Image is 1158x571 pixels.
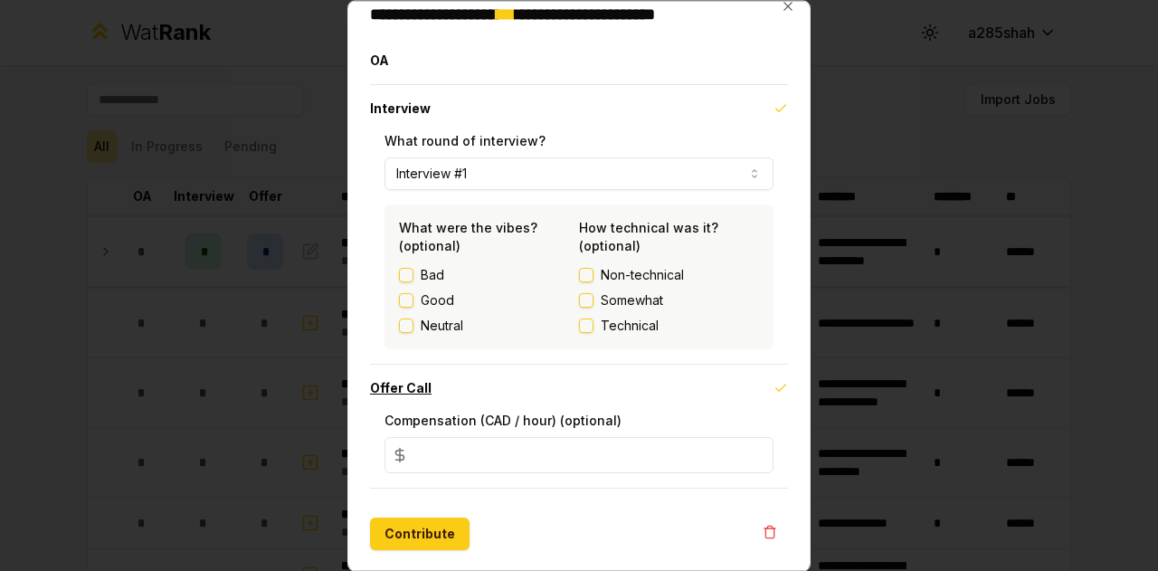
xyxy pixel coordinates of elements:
button: Offer Call [370,365,788,412]
div: Offer Call [370,412,788,488]
label: How technical was it? (optional) [579,220,718,253]
label: Bad [421,266,444,284]
span: Somewhat [601,291,663,309]
button: Technical [579,319,593,333]
button: Interview [370,85,788,132]
button: Somewhat [579,293,593,308]
span: Technical [601,317,659,335]
button: Contribute [370,518,470,550]
label: What were the vibes? (optional) [399,220,537,253]
label: What round of interview? [384,133,546,148]
label: Compensation (CAD / hour) (optional) [384,413,622,428]
label: Good [421,291,454,309]
button: Non-technical [579,268,593,282]
span: Non-technical [601,266,684,284]
label: Neutral [421,317,463,335]
div: Interview [370,132,788,364]
button: OA [370,37,788,84]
